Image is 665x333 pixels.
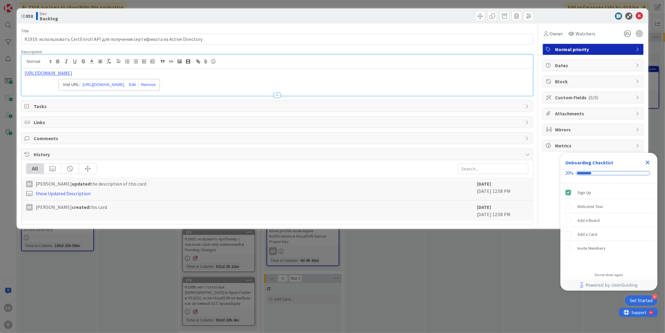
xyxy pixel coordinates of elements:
div: 9+ [31,2,34,7]
input: Search... [458,163,528,174]
input: type card name here... [21,34,533,45]
div: Add a Card [577,231,597,238]
a: [URL][DOMAIN_NAME] [83,81,124,89]
span: Custom Fields [555,94,633,101]
span: Mirrors [555,126,633,133]
div: Do not show again [595,272,623,277]
span: Dates [555,62,633,69]
div: Invite Members [577,245,606,252]
div: 20% [565,170,574,176]
span: Dev [40,11,58,16]
span: Attachments [555,110,633,117]
div: Checklist items [560,183,657,269]
span: Watchers [576,30,595,37]
b: updated [72,181,90,187]
span: [PERSON_NAME] this card [36,203,107,211]
label: Title [21,28,29,34]
div: Checklist Container [560,153,657,291]
span: History [34,151,522,158]
div: Add a Board [577,217,600,224]
a: [URL][DOMAIN_NAME] [25,70,72,76]
div: All [26,163,44,174]
b: Backlog [40,16,58,21]
span: Tasks [34,103,522,110]
b: [DATE] [477,204,491,210]
div: Get Started [630,298,653,304]
span: [PERSON_NAME] the description of this card [36,180,146,187]
div: Sign Up [577,189,591,196]
span: Normal priority [555,46,633,53]
b: created [72,204,89,210]
div: 4 [652,294,657,299]
span: Support [13,1,28,8]
span: Description [21,49,42,54]
div: EK [26,204,33,211]
b: [DATE] [477,181,491,187]
span: Powered by UserGuiding [586,282,638,289]
div: Onboarding Checklist [565,159,613,166]
a: Show Updated Description [36,190,91,196]
div: Add a Card is incomplete. [563,228,655,241]
div: Open Get Started checklist, remaining modules: 4 [625,295,657,306]
span: Links [34,119,522,126]
div: Close Checklist [643,158,653,167]
span: Comments [34,135,522,142]
a: Powered by UserGuiding [564,280,654,291]
div: Sign Up is complete. [563,186,655,199]
div: Invite Members is incomplete. [563,242,655,255]
span: Metrics [555,142,633,149]
b: 858 [26,13,33,19]
div: EK [26,181,33,187]
span: Owner [549,30,563,37]
div: Checklist progress: 20% [565,170,653,176]
div: [DATE] 12:08 PM [477,203,528,218]
span: ( 0/0 ) [588,94,598,101]
div: Footer [560,280,657,291]
div: Welcome Tour is incomplete. [563,200,655,213]
div: [DATE] 12:08 PM [477,180,528,197]
span: Block [555,78,633,85]
div: Add a Board is incomplete. [563,214,655,227]
span: ID [21,12,33,20]
div: Welcome Tour [577,203,603,210]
